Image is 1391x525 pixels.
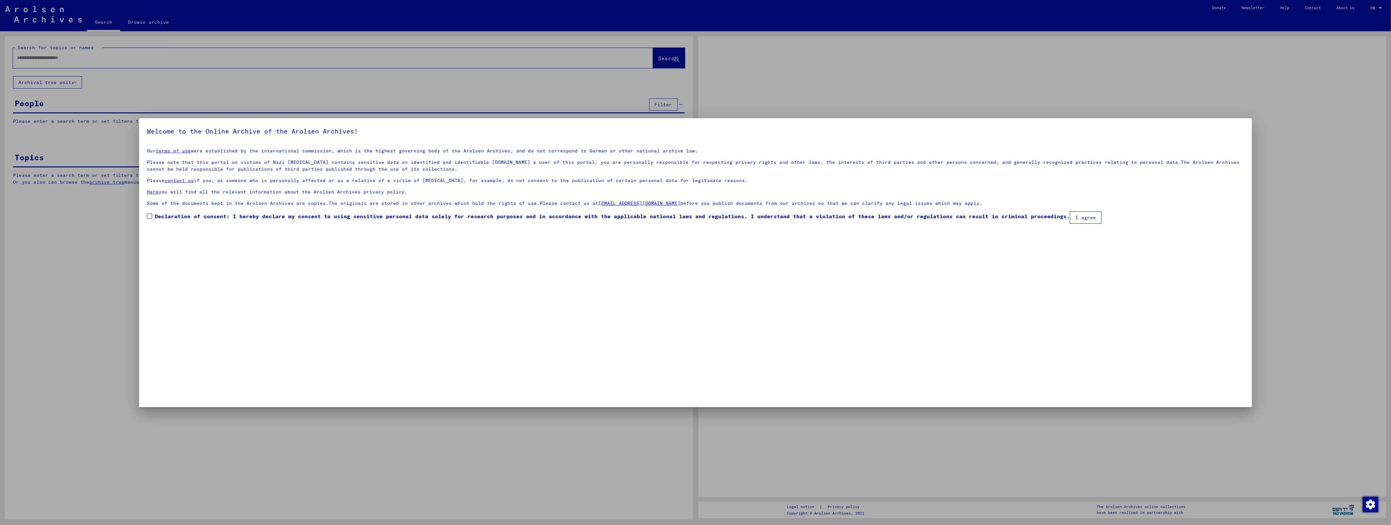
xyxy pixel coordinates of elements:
[1363,497,1378,512] img: Change consent
[147,189,159,195] a: Here
[1070,211,1101,224] button: I agree
[164,177,194,183] a: contact us
[147,189,1244,195] p: you will find all the relevant information about the Arolsen Archives privacy policy.
[147,159,1244,173] p: Please note that this portal on victims of Nazi [MEDICAL_DATA] contains sensitive data on identif...
[156,148,191,154] a: terms of use
[147,177,1244,184] p: Please if you, as someone who is personally affected or as a relative of a victim of [MEDICAL_DAT...
[1362,496,1378,512] div: Change consent
[147,148,1244,154] p: Our were established by the international commission, which is the highest governing body of the ...
[147,126,1244,136] h5: Welcome to the Online Archive of the Arolsen Archives!
[155,212,1070,220] span: Declaration of consent: I hereby declare my consent to using sensitive personal data solely for r...
[598,200,680,206] a: [EMAIL_ADDRESS][DOMAIN_NAME]
[147,200,1244,207] p: Some of the documents kept in the Arolsen Archives are copies.The originals are stored in other a...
